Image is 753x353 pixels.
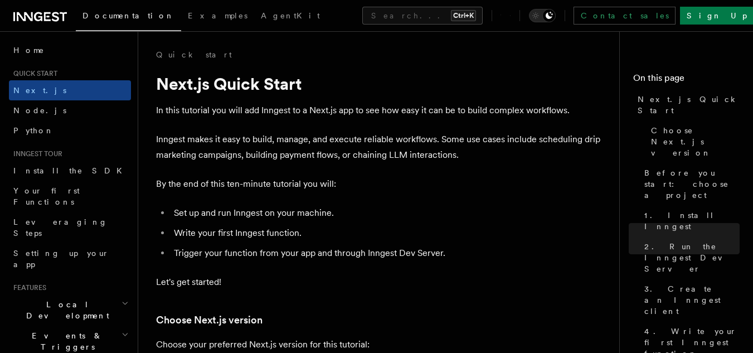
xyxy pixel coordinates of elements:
span: 1. Install Inngest [644,210,740,232]
button: Local Development [9,294,131,326]
a: Quick start [156,49,232,60]
a: Leveraging Steps [9,212,131,243]
a: Next.js Quick Start [633,89,740,120]
span: Setting up your app [13,249,109,269]
button: Search...Ctrl+K [362,7,483,25]
span: Examples [188,11,247,20]
a: AgentKit [254,3,327,30]
button: Toggle dark mode [529,9,556,22]
span: AgentKit [261,11,320,20]
span: Features [9,283,46,292]
a: Python [9,120,131,141]
li: Trigger your function from your app and through Inngest Dev Server. [171,245,602,261]
span: 2. Run the Inngest Dev Server [644,241,740,274]
a: Documentation [76,3,181,31]
p: By the end of this ten-minute tutorial you will: [156,176,602,192]
p: Inngest makes it easy to build, manage, and execute reliable workflows. Some use cases include sc... [156,132,602,163]
a: Home [9,40,131,60]
a: Choose Next.js version [156,312,263,328]
a: Node.js [9,100,131,120]
h4: On this page [633,71,740,89]
span: Install the SDK [13,166,129,175]
span: Home [13,45,45,56]
a: Your first Functions [9,181,131,212]
a: Install the SDK [9,161,131,181]
span: Events & Triggers [9,330,122,352]
span: Your first Functions [13,186,80,206]
h1: Next.js Quick Start [156,74,602,94]
span: Before you start: choose a project [644,167,740,201]
span: Documentation [82,11,174,20]
li: Write your first Inngest function. [171,225,602,241]
a: Setting up your app [9,243,131,274]
span: Next.js [13,86,66,95]
p: Let's get started! [156,274,602,290]
span: Choose Next.js version [651,125,740,158]
p: Choose your preferred Next.js version for this tutorial: [156,337,602,352]
span: Local Development [9,299,122,321]
a: Contact sales [574,7,676,25]
a: Before you start: choose a project [640,163,740,205]
span: Leveraging Steps [13,217,108,238]
a: Choose Next.js version [647,120,740,163]
span: Quick start [9,69,57,78]
a: Next.js [9,80,131,100]
kbd: Ctrl+K [451,10,476,21]
span: Next.js Quick Start [638,94,740,116]
li: Set up and run Inngest on your machine. [171,205,602,221]
a: 2. Run the Inngest Dev Server [640,236,740,279]
a: Examples [181,3,254,30]
p: In this tutorial you will add Inngest to a Next.js app to see how easy it can be to build complex... [156,103,602,118]
span: Node.js [13,106,66,115]
a: 1. Install Inngest [640,205,740,236]
a: 3. Create an Inngest client [640,279,740,321]
span: Inngest tour [9,149,62,158]
span: Python [13,126,54,135]
span: 3. Create an Inngest client [644,283,740,317]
